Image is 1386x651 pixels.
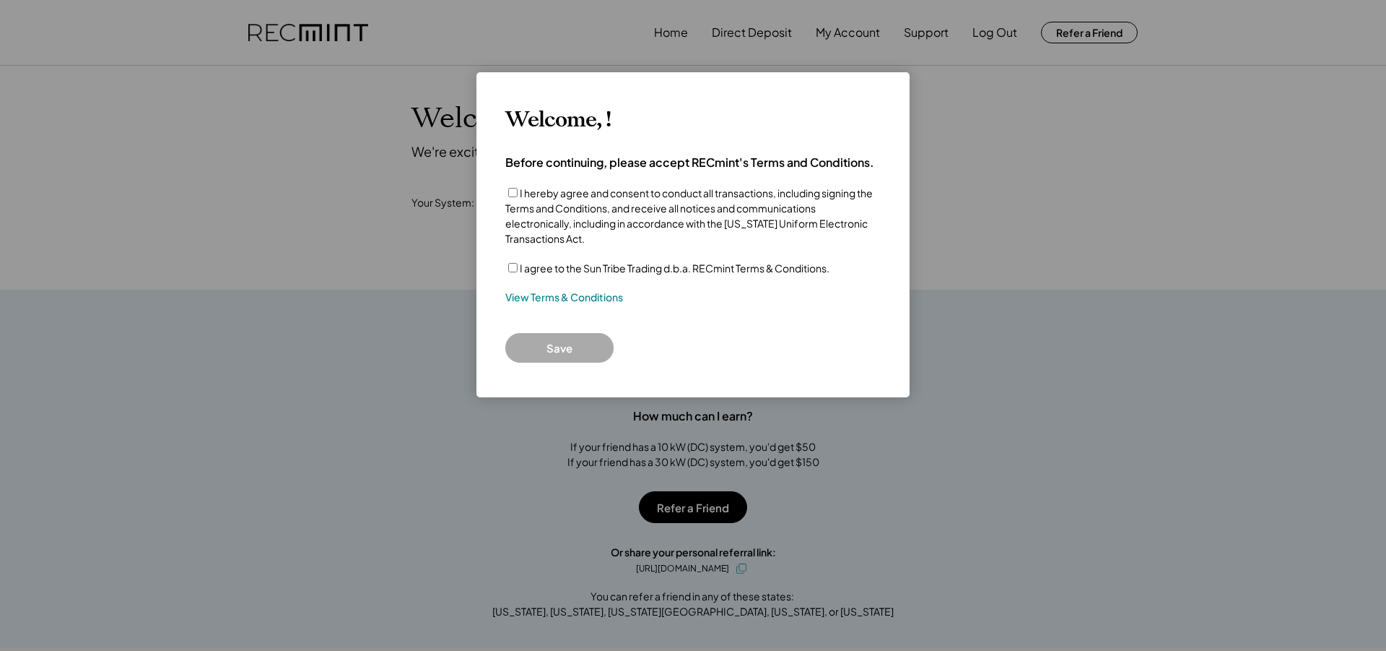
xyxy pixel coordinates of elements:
[505,186,873,245] label: I hereby agree and consent to conduct all transactions, including signing the Terms and Condition...
[505,107,611,133] h3: Welcome, !
[505,290,623,305] a: View Terms & Conditions
[505,155,874,171] h4: Before continuing, please accept RECmint's Terms and Conditions.
[520,262,829,275] label: I agree to the Sun Tribe Trading d.b.a. RECmint Terms & Conditions.
[505,333,614,363] button: Save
